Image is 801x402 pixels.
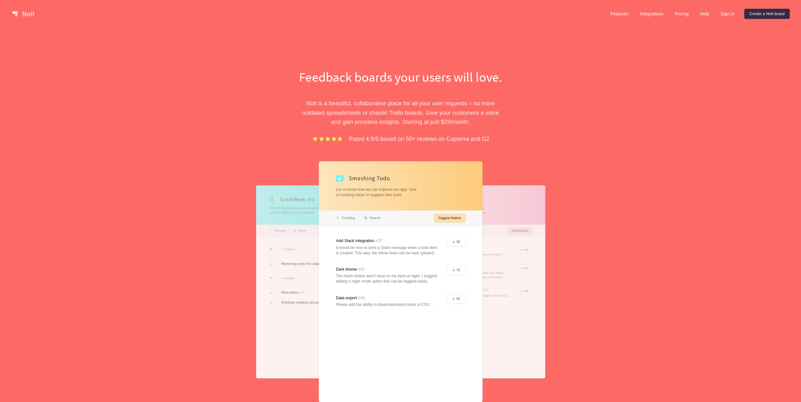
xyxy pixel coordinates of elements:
[292,99,509,126] p: Nolt is a beautiful, collaborative place for all your user requests – no more outdated spreadshee...
[695,9,714,19] a: Help
[606,9,634,19] a: Features
[635,9,668,19] a: Integrations
[312,135,344,142] img: stars.b067e34983.png
[715,9,739,19] a: Sign in
[744,9,790,19] a: Create a Nolt board
[292,68,509,86] h1: Feedback boards your users will love.
[349,134,489,143] p: Rated 4.9/5 based on 50+ reviews on Capterra and G2
[670,9,694,19] a: Pricing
